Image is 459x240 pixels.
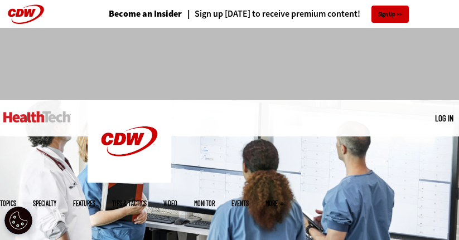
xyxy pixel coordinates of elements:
[88,100,171,183] img: Home
[371,6,409,23] a: Sign Up
[109,9,182,18] a: Become an Insider
[27,39,433,89] iframe: advertisement
[4,207,32,234] div: Cookie Settings
[435,113,453,123] a: Log in
[265,200,284,207] span: More
[33,200,56,207] span: Specialty
[88,174,171,185] a: CDW
[435,112,453,124] div: User menu
[182,9,360,18] a: Sign up [DATE] to receive premium content!
[231,200,249,207] a: Events
[4,207,32,234] button: Open Preferences
[194,200,215,207] a: MonITor
[3,111,71,123] img: Home
[112,200,147,207] a: Tips & Tactics
[73,200,95,207] a: Features
[163,200,177,207] a: Video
